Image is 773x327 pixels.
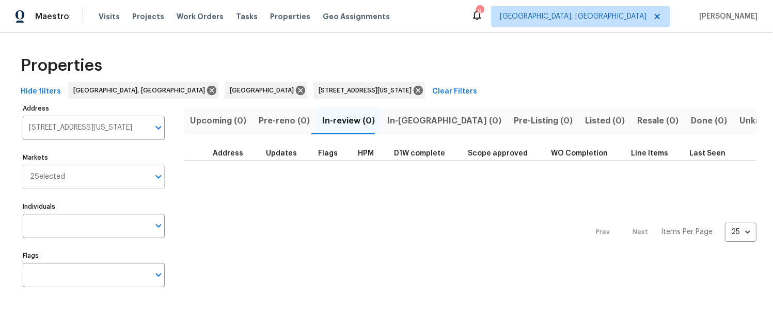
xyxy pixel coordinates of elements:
[319,85,416,96] span: [STREET_ADDRESS][US_STATE]
[631,150,668,157] span: Line Items
[21,60,102,71] span: Properties
[428,82,481,101] button: Clear Filters
[68,82,218,99] div: [GEOGRAPHIC_DATA], [GEOGRAPHIC_DATA]
[190,114,246,128] span: Upcoming (0)
[695,11,758,22] span: [PERSON_NAME]
[177,11,224,22] span: Work Orders
[432,85,477,98] span: Clear Filters
[132,11,164,22] span: Projects
[587,167,756,298] nav: Pagination Navigation
[387,114,501,128] span: In-[GEOGRAPHIC_DATA] (0)
[394,150,445,157] span: D1W complete
[266,150,297,157] span: Updates
[323,11,390,22] span: Geo Assignments
[23,154,165,161] label: Markets
[35,11,69,22] span: Maestro
[514,114,573,128] span: Pre-Listing (0)
[23,204,165,210] label: Individuals
[236,13,258,20] span: Tasks
[725,219,756,245] div: 25
[476,6,483,17] div: 9
[661,227,713,237] p: Items Per Page
[17,82,65,101] button: Hide filters
[690,150,726,157] span: Last Seen
[99,11,120,22] span: Visits
[358,150,374,157] span: HPM
[213,150,243,157] span: Address
[151,219,166,233] button: Open
[21,85,61,98] span: Hide filters
[151,169,166,184] button: Open
[468,150,528,157] span: Scope approved
[230,85,298,96] span: [GEOGRAPHIC_DATA]
[691,114,727,128] span: Done (0)
[585,114,625,128] span: Listed (0)
[322,114,375,128] span: In-review (0)
[151,268,166,282] button: Open
[73,85,209,96] span: [GEOGRAPHIC_DATA], [GEOGRAPHIC_DATA]
[30,173,65,181] span: 2 Selected
[151,120,166,135] button: Open
[225,82,307,99] div: [GEOGRAPHIC_DATA]
[23,253,165,259] label: Flags
[23,105,165,112] label: Address
[637,114,679,128] span: Resale (0)
[313,82,425,99] div: [STREET_ADDRESS][US_STATE]
[318,150,338,157] span: Flags
[270,11,310,22] span: Properties
[551,150,608,157] span: WO Completion
[259,114,310,128] span: Pre-reno (0)
[500,11,646,22] span: [GEOGRAPHIC_DATA], [GEOGRAPHIC_DATA]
